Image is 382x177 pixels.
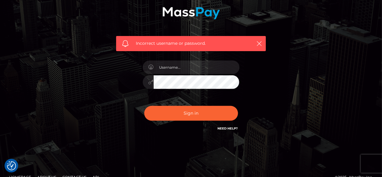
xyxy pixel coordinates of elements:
span: Incorrect username or password. [136,40,246,47]
button: Consent Preferences [7,161,16,170]
button: Sign in [144,106,238,121]
img: Revisit consent button [7,161,16,170]
input: Username... [154,61,240,74]
a: Need Help? [218,126,238,130]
